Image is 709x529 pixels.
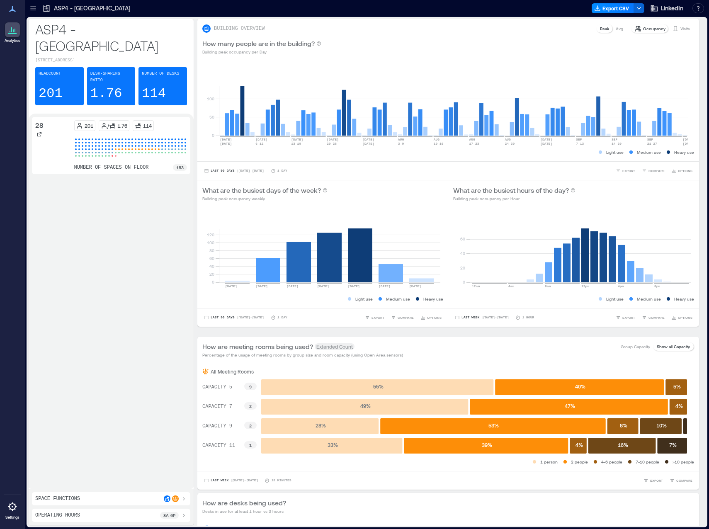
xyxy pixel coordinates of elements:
[453,185,569,195] p: What are the busiest hours of the day?
[622,168,635,173] span: EXPORT
[291,142,301,146] text: 13-19
[540,142,552,146] text: [DATE]
[202,476,260,485] button: Last Week |[DATE]-[DATE]
[581,284,589,288] text: 12pm
[616,25,623,32] p: Avg
[363,313,386,322] button: EXPORT
[642,476,665,485] button: EXPORT
[618,284,624,288] text: 4pm
[202,167,266,175] button: Last 90 Days |[DATE]-[DATE]
[643,25,665,32] p: Occupancy
[647,138,653,141] text: SEP
[600,25,609,32] p: Peak
[371,315,384,320] span: EXPORT
[460,251,465,256] tspan: 40
[540,459,558,465] p: 1 person
[207,232,214,237] tspan: 120
[419,313,443,322] button: OPTIONS
[5,38,20,43] p: Analytics
[637,149,661,155] p: Medium use
[472,284,480,288] text: 12am
[212,279,214,284] tspan: 0
[35,495,80,502] p: Space Functions
[39,70,61,77] p: Headcount
[209,248,214,253] tspan: 80
[5,515,19,520] p: Settings
[287,284,299,288] text: [DATE]
[612,142,622,146] text: 14-20
[576,138,582,141] text: SEP
[317,284,329,288] text: [DATE]
[640,313,666,322] button: COMPARE
[202,404,232,410] text: CAPACITY 7
[360,403,371,409] text: 49 %
[469,142,479,146] text: 17-23
[255,138,267,141] text: [DATE]
[614,167,637,175] button: EXPORT
[654,284,660,288] text: 8pm
[674,296,694,302] p: Heavy use
[214,25,265,32] p: BUILDING OVERVIEW
[202,498,286,508] p: How are desks being used?
[207,240,214,245] tspan: 100
[202,39,315,49] p: How many people are in the building?
[355,296,373,302] p: Light use
[657,343,690,350] p: Show all Capacity
[389,313,415,322] button: COMPARE
[176,164,184,171] p: 183
[453,195,575,202] p: Building peak occupancy per Hour
[256,284,268,288] text: [DATE]
[650,478,663,483] span: EXPORT
[674,149,694,155] p: Heavy use
[85,122,93,129] p: 201
[35,21,187,54] p: ASP4 - [GEOGRAPHIC_DATA]
[163,512,175,519] p: 8a - 6p
[277,168,287,173] p: 1 Day
[621,343,650,350] p: Group Capacity
[2,20,23,46] a: Analytics
[669,442,677,448] text: 7 %
[680,25,690,32] p: Visits
[675,403,683,409] text: 4 %
[143,122,152,129] p: 114
[648,315,665,320] span: COMPARE
[398,138,404,141] text: AUG
[676,478,692,483] span: COMPARE
[373,383,384,389] text: 55 %
[39,85,63,102] p: 201
[606,296,624,302] p: Light use
[271,478,291,483] p: 15 minutes
[670,313,694,322] button: OPTIONS
[592,3,634,13] button: Export CSV
[142,70,179,77] p: Number of Desks
[277,315,287,320] p: 1 Day
[540,138,552,141] text: [DATE]
[362,142,374,146] text: [DATE]
[636,459,659,465] p: 7-10 people
[202,423,232,429] text: CAPACITY 9
[482,442,492,448] text: 39 %
[220,138,232,141] text: [DATE]
[202,195,328,202] p: Building peak occupancy weekly
[648,2,686,15] button: LinkedIn
[409,284,421,288] text: [DATE]
[647,142,657,146] text: 21-27
[90,70,132,84] p: Desk-sharing ratio
[209,272,214,277] tspan: 20
[202,49,321,55] p: Building peak occupancy per Day
[463,279,465,284] tspan: 0
[327,142,337,146] text: 20-26
[202,352,403,358] p: Percentage of the usage of meeting rooms by group size and room capacity (using Open Area sensors)
[209,114,214,119] tspan: 50
[35,57,187,64] p: [STREET_ADDRESS]
[622,315,635,320] span: EXPORT
[575,383,585,389] text: 40 %
[618,442,628,448] text: 16 %
[576,142,584,146] text: 7-13
[202,443,235,449] text: CAPACITY 11
[460,236,465,241] tspan: 60
[315,343,354,350] span: Extended Count
[678,168,692,173] span: OPTIONS
[434,138,440,141] text: AUG
[614,313,637,322] button: EXPORT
